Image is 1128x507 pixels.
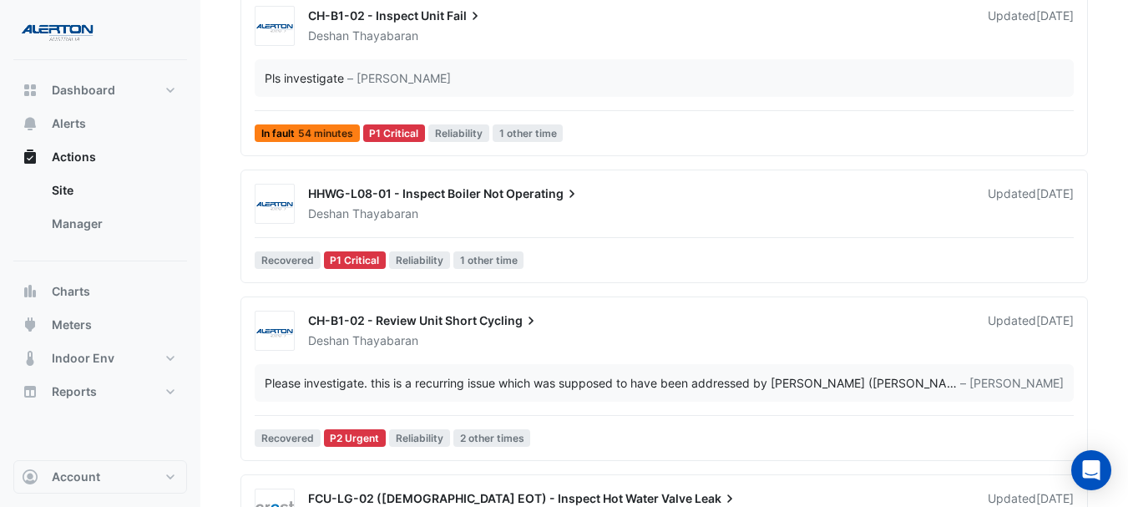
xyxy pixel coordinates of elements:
span: 54 minutes [298,129,353,139]
div: Updated [988,312,1074,349]
span: – [PERSON_NAME] [960,374,1064,392]
span: HHWG-L08-01 - Inspect Boiler Not [308,186,503,200]
div: P2 Urgent [324,429,387,447]
div: Actions [13,174,187,247]
img: Alerton [255,323,294,340]
button: Account [13,460,187,494]
button: Charts [13,275,187,308]
span: Meters [52,317,92,333]
span: Thu 21-Aug-2025 08:35 AEST [1036,8,1074,23]
span: Recovered [255,429,321,447]
span: 2 other times [453,429,531,447]
span: Leak [695,490,738,507]
span: Operating [506,185,580,202]
span: Mon 07-Jul-2025 10:07 AEST [1036,491,1074,505]
span: Mon 18-Aug-2025 12:37 AEST [1036,186,1074,200]
span: CH-B1-02 - Inspect Unit [308,8,444,23]
span: Recovered [255,251,321,269]
img: Alerton [255,18,294,35]
a: Site [38,174,187,207]
app-icon: Actions [22,149,38,165]
span: Dashboard [52,82,115,99]
span: CH-B1-02 - Review Unit Short [308,313,477,327]
span: Thayabaran [352,28,418,44]
span: Reports [52,383,97,400]
span: FCU-LG-02 ([DEMOGRAPHIC_DATA] EOT) - Inspect Hot Water Valve [308,491,692,505]
button: Dashboard [13,74,187,107]
button: Reports [13,375,187,408]
span: Indoor Env [52,350,114,367]
app-icon: Reports [22,383,38,400]
div: P1 Critical [324,251,387,269]
span: Charts [52,283,90,300]
div: Open Intercom Messenger [1071,450,1111,490]
div: Updated [988,185,1074,222]
app-icon: Meters [22,317,38,333]
button: Alerts [13,107,187,140]
span: Reliability [428,124,489,142]
div: Please investigate. this is a recurring issue which was supposed to have been addressed by [PERSO... [265,374,947,392]
div: … [265,374,1064,392]
app-icon: Indoor Env [22,350,38,367]
span: Actions [52,149,96,165]
span: Account [52,469,100,485]
a: Manager [38,207,187,241]
span: Alerts [52,115,86,132]
span: – [PERSON_NAME] [347,69,451,87]
span: Thayabaran [352,205,418,222]
span: 1 other time [453,251,524,269]
span: Thayabaran [352,332,418,349]
button: Indoor Env [13,342,187,375]
button: Meters [13,308,187,342]
span: Fail [447,8,483,24]
span: Deshan [308,333,349,347]
button: Actions [13,140,187,174]
span: Wed 27-Aug-2025 14:23 AEST [1036,313,1074,327]
span: Cycling [479,312,539,329]
div: Pls investigate [265,69,344,87]
span: In fault [255,124,360,142]
span: Deshan [308,206,349,221]
span: Reliability [389,429,450,447]
app-icon: Alerts [22,115,38,132]
div: Updated [988,8,1074,44]
span: Deshan [308,28,349,43]
app-icon: Dashboard [22,82,38,99]
img: Alerton [255,196,294,213]
app-icon: Charts [22,283,38,300]
span: Reliability [389,251,450,269]
img: Company Logo [20,13,95,47]
span: 1 other time [493,124,564,142]
div: P1 Critical [363,124,426,142]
